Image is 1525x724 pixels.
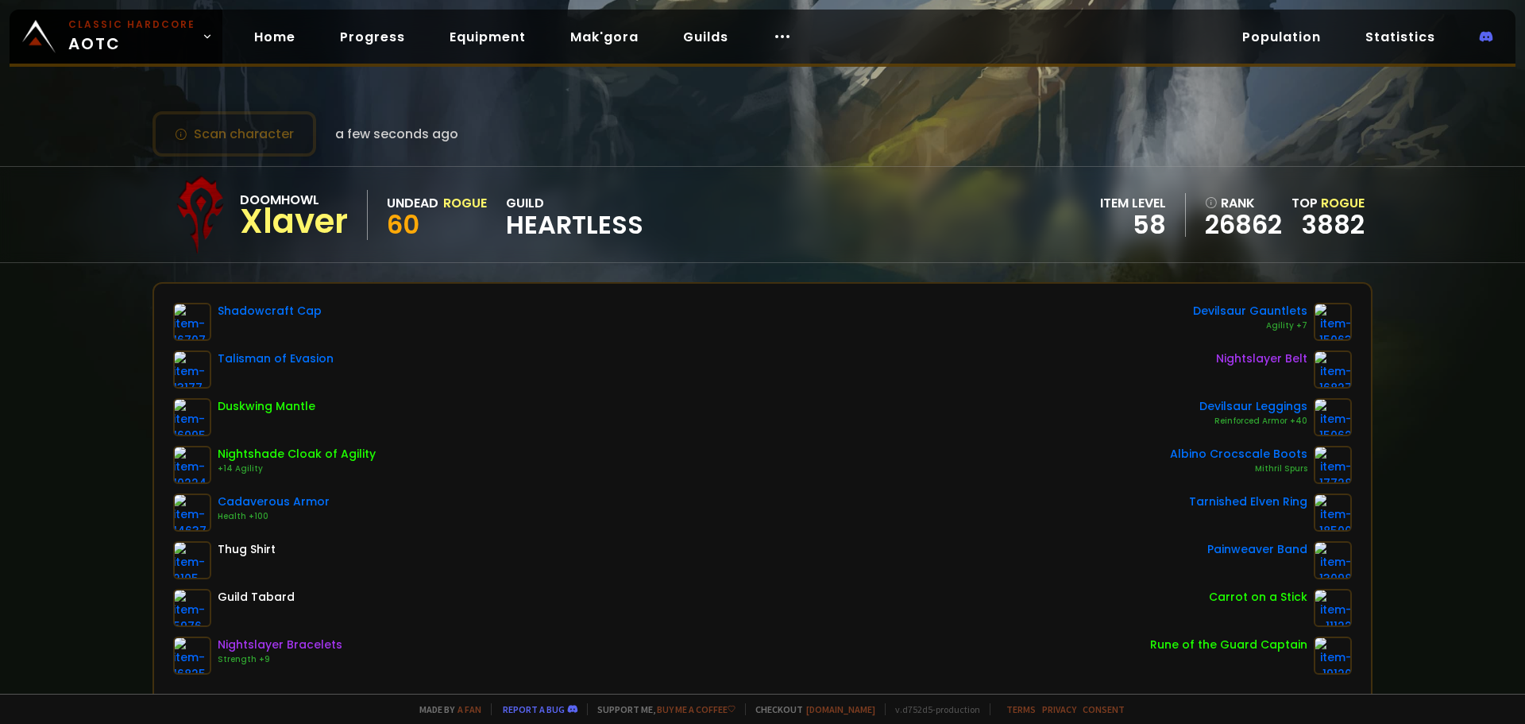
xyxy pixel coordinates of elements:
[173,446,211,484] img: item-10224
[387,207,419,242] span: 60
[1100,213,1166,237] div: 58
[885,703,980,715] span: v. d752d5 - production
[587,703,735,715] span: Support me,
[173,398,211,436] img: item-16995
[1006,703,1036,715] a: Terms
[806,703,875,715] a: [DOMAIN_NAME]
[745,703,875,715] span: Checkout
[218,541,276,558] div: Thug Shirt
[152,111,316,157] button: Scan character
[327,21,418,53] a: Progress
[1193,319,1307,332] div: Agility +7
[240,210,348,234] div: Xlaver
[218,510,330,523] div: Health +100
[558,21,651,53] a: Mak'gora
[173,350,211,389] img: item-13177
[1302,207,1365,242] a: 3882
[1216,350,1307,367] div: Nightslayer Belt
[387,193,438,213] div: Undead
[1100,193,1166,213] div: item level
[68,17,195,32] small: Classic Hardcore
[1170,446,1307,463] div: Albino Crocscale Boots
[1314,303,1352,341] img: item-15063
[1205,213,1282,237] a: 26862
[1083,703,1125,715] a: Consent
[335,124,458,144] span: a few seconds ago
[506,193,643,237] div: guild
[1314,541,1352,579] img: item-13098
[241,21,308,53] a: Home
[1314,637,1352,675] img: item-19120
[457,703,481,715] a: a fan
[1205,193,1282,213] div: rank
[1314,589,1352,627] img: item-11122
[1207,541,1307,558] div: Painweaver Band
[506,213,643,237] span: Heartless
[68,17,195,56] span: AOTC
[1199,415,1307,428] div: Reinforced Armor +40
[1193,303,1307,319] div: Devilsaur Gauntlets
[218,398,315,415] div: Duskwing Mantle
[1199,398,1307,415] div: Devilsaur Leggings
[218,653,342,666] div: Strength +9
[173,494,211,532] img: item-14637
[218,303,322,319] div: Shadowcraft Cap
[1189,494,1307,510] div: Tarnished Elven Ring
[10,10,222,64] a: Classic HardcoreAOTC
[173,541,211,579] img: item-2105
[1230,21,1334,53] a: Population
[173,303,211,341] img: item-16707
[437,21,539,53] a: Equipment
[410,703,481,715] span: Made by
[218,637,342,653] div: Nightslayer Bracelets
[1314,350,1352,389] img: item-16827
[1042,703,1076,715] a: Privacy
[1291,193,1365,213] div: Top
[218,350,334,367] div: Talisman of Evasion
[1314,398,1352,436] img: item-15062
[240,190,348,210] div: Doomhowl
[1314,446,1352,484] img: item-17728
[218,463,376,475] div: +14 Agility
[218,589,295,606] div: Guild Tabard
[670,21,741,53] a: Guilds
[1353,21,1448,53] a: Statistics
[503,703,565,715] a: Report a bug
[218,446,376,463] div: Nightshade Cloak of Agility
[218,494,330,510] div: Cadaverous Armor
[173,637,211,675] img: item-16825
[443,193,487,213] div: Rogue
[173,589,211,627] img: item-5976
[1314,494,1352,532] img: item-18500
[1209,589,1307,606] div: Carrot on a Stick
[657,703,735,715] a: Buy me a coffee
[1170,463,1307,475] div: Mithril Spurs
[1150,637,1307,653] div: Rune of the Guard Captain
[1321,194,1365,212] span: Rogue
